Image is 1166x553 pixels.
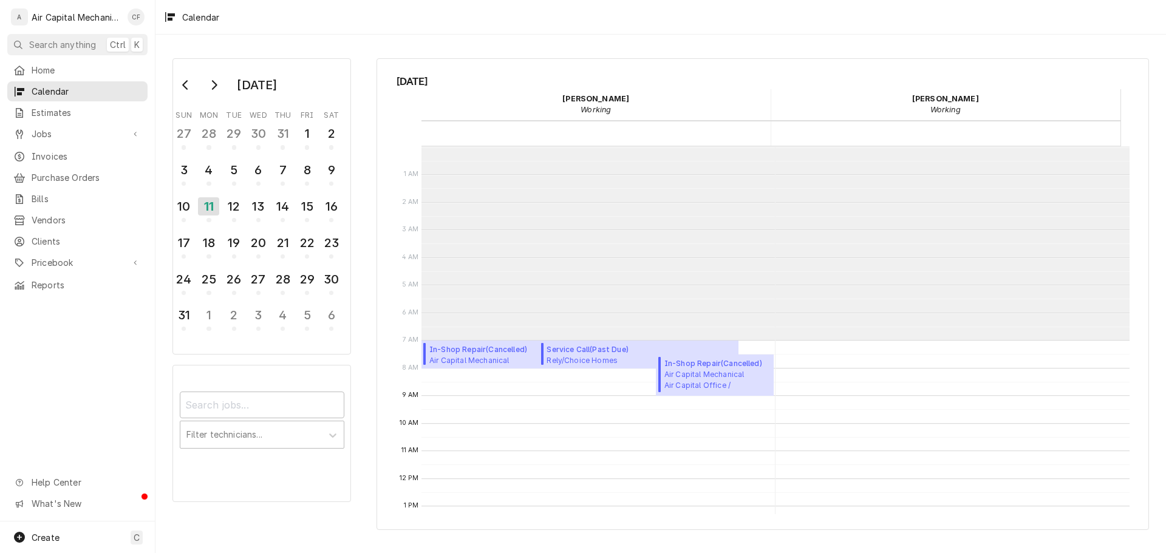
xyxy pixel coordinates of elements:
[421,341,621,368] div: [Service] In-Shop Repair Air Capital Mechanical Air Capital Office / 5680 E Bristol Cir, Bel Aire...
[7,146,148,166] a: Invoices
[7,60,148,80] a: Home
[225,197,244,215] div: 12
[180,381,344,461] div: Calendar Filters
[32,150,141,163] span: Invoices
[298,270,316,288] div: 29
[273,197,292,215] div: 14
[429,344,570,355] span: In-Shop Repair ( Cancelled )
[298,161,316,179] div: 8
[32,192,141,205] span: Bills
[128,8,145,25] div: Charles Faure's Avatar
[174,124,193,143] div: 27
[7,81,148,101] a: Calendar
[32,256,123,269] span: Pricebook
[249,306,268,324] div: 3
[32,476,140,489] span: Help Center
[196,106,222,121] th: Monday
[199,124,218,143] div: 28
[298,124,316,143] div: 1
[225,306,244,324] div: 2
[174,197,193,215] div: 10
[429,355,570,365] span: Air Capital Mechanical Air Capital Office / [STREET_ADDRESS]
[656,355,773,396] div: [Service] In-Shop Repair Air Capital Mechanical Air Capital Office / 5680 E Bristol Cir, Bel Aire...
[172,58,351,355] div: Calendar Day Picker
[174,270,193,288] div: 24
[172,106,196,121] th: Sunday
[246,106,270,121] th: Wednesday
[400,335,422,345] span: 7 AM
[7,189,148,209] a: Bills
[7,34,148,55] button: Search anythingCtrlK
[398,446,422,455] span: 11 AM
[298,197,316,215] div: 15
[180,392,344,418] input: Search jobs...
[32,85,141,98] span: Calendar
[32,214,141,226] span: Vendors
[11,8,28,25] div: Air Capital Mechanical's Avatar
[656,355,773,396] div: In-Shop Repair(Cancelled)Air Capital MechanicalAir Capital Office / [STREET_ADDRESS]
[134,38,140,51] span: K
[32,235,141,248] span: Clients
[7,210,148,230] a: Vendors
[7,168,148,188] a: Purchase Orders
[32,532,60,543] span: Create
[421,89,771,120] div: Charles Faure - Working
[249,124,268,143] div: 30
[547,344,734,355] span: Service Call ( Past Due )
[421,341,621,368] div: In-Shop Repair(Cancelled)Air Capital MechanicalAir Capital Office / [STREET_ADDRESS]
[198,197,219,215] div: 11
[110,38,126,51] span: Ctrl
[912,94,979,103] strong: [PERSON_NAME]
[7,494,148,514] a: Go to What's New
[664,358,770,369] span: In-Shop Repair ( Cancelled )
[397,73,1130,89] span: [DATE]
[399,280,422,290] span: 5 AM
[322,197,341,215] div: 16
[377,58,1149,530] div: Calendar Calendar
[225,161,244,179] div: 5
[401,169,422,179] span: 1 AM
[233,75,281,95] div: [DATE]
[174,306,193,324] div: 31
[32,127,123,140] span: Jobs
[225,270,244,288] div: 26
[174,75,198,95] button: Go to previous month
[128,8,145,25] div: CF
[399,363,422,373] span: 8 AM
[295,106,319,121] th: Friday
[7,472,148,492] a: Go to Help Center
[249,161,268,179] div: 6
[7,124,148,144] a: Go to Jobs
[273,270,292,288] div: 28
[199,161,218,179] div: 4
[562,94,629,103] strong: [PERSON_NAME]
[32,497,140,510] span: What's New
[225,234,244,252] div: 19
[322,270,341,288] div: 30
[32,171,141,184] span: Purchase Orders
[322,124,341,143] div: 2
[399,197,422,207] span: 2 AM
[199,270,218,288] div: 25
[273,306,292,324] div: 4
[322,306,341,324] div: 6
[225,124,244,143] div: 29
[771,89,1120,120] div: Mike Randall - Working
[581,105,611,114] em: Working
[172,365,351,502] div: Calendar Filters
[199,306,218,324] div: 1
[322,234,341,252] div: 23
[134,531,140,544] span: C
[11,8,28,25] div: A
[322,161,341,179] div: 9
[273,124,292,143] div: 31
[298,234,316,252] div: 22
[273,161,292,179] div: 7
[273,234,292,252] div: 21
[202,75,226,95] button: Go to next month
[32,11,121,24] div: Air Capital Mechanical
[29,38,96,51] span: Search anything
[298,306,316,324] div: 5
[271,106,295,121] th: Thursday
[222,106,246,121] th: Tuesday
